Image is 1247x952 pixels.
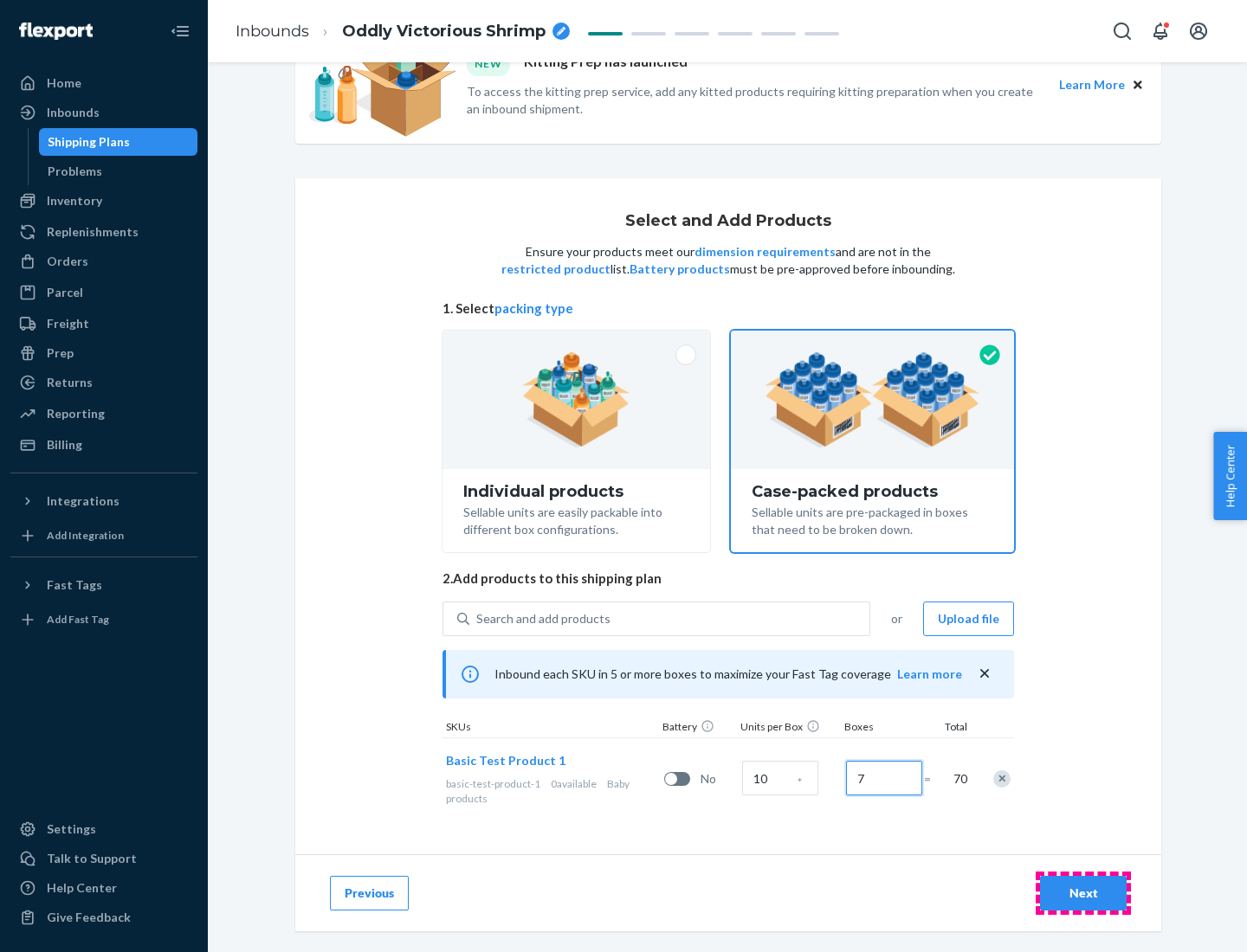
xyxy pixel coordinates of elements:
[742,761,818,795] input: Case Quantity
[47,284,83,301] div: Parcel
[1143,14,1178,48] button: Open notifications
[659,719,737,737] div: Battery
[47,344,74,362] div: Prep
[47,576,102,594] div: Fast Tags
[47,879,117,897] div: Help Center
[446,776,657,806] div: Baby products
[47,492,120,510] div: Integrations
[47,315,89,332] div: Freight
[841,719,927,737] div: Boxes
[47,253,88,270] div: Orders
[48,163,102,180] div: Problems
[47,405,105,422] div: Reporting
[47,850,137,867] div: Talk to Support
[47,612,109,627] div: Add Fast Tag
[625,213,831,230] h1: Select and Add Products
[39,158,198,185] a: Problems
[10,187,197,215] a: Inventory
[330,876,409,910] button: Previous
[10,218,197,246] a: Replenishments
[443,569,1014,588] span: 2. Add products to this shipping plan
[1213,432,1247,520] button: Help Center
[993,770,1011,788] div: Remove Item
[891,610,902,627] span: or
[47,820,96,838] div: Settings
[950,770,967,788] span: 70
[551,777,597,790] span: 0 available
[701,770,735,788] span: No
[446,752,565,769] button: Basic Test Product 1
[897,666,962,683] button: Learn more
[47,528,124,543] div: Add Integration
[10,400,197,428] a: Reporting
[48,133,130,151] div: Shipping Plans
[10,487,197,515] button: Integrations
[846,761,922,795] input: Number of boxes
[163,14,197,48] button: Close Navigation
[10,69,197,97] a: Home
[1055,884,1112,902] div: Next
[10,874,197,902] a: Help Center
[524,52,688,75] p: Kitting Prep has launched
[222,6,584,57] ol: breadcrumbs
[443,299,1014,318] span: 1. Select
[500,243,957,278] p: Ensure your products meet our and are not in the list. must be pre-approved before inbounding.
[467,83,1043,118] p: To access the kitting prep service, add any kitted products requiring kitting preparation when yo...
[47,192,102,209] div: Inventory
[10,522,197,550] a: Add Integration
[47,436,82,453] div: Billing
[463,500,689,538] div: Sellable units are easily packable into different box configurations.
[501,261,611,278] button: restricted product
[752,483,993,500] div: Case-packed products
[10,815,197,843] a: Settings
[765,352,980,447] img: case-pack.59cecea509d18c883b923b81aeac6d0b.png
[695,243,836,261] button: dimension requirements
[1040,876,1127,910] button: Next
[752,500,993,538] div: Sellable units are pre-packaged in boxes that need to be broken down.
[10,248,197,275] a: Orders
[737,719,841,737] div: Units per Box
[446,753,565,768] span: Basic Test Product 1
[47,223,139,241] div: Replenishments
[476,610,611,627] div: Search and add products
[927,719,971,737] div: Total
[47,74,81,92] div: Home
[10,845,197,872] a: Talk to Support
[467,52,510,75] div: NEW
[19,23,93,40] img: Flexport logo
[10,571,197,599] button: Fast Tags
[10,339,197,367] a: Prep
[39,128,198,156] a: Shipping Plans
[10,904,197,931] button: Give Feedback
[522,352,630,447] img: individual-pack.facf35554cb0f1810c75b2bd6df2d64e.png
[10,310,197,338] a: Freight
[443,719,659,737] div: SKUs
[494,299,573,318] button: packing type
[630,261,730,278] button: Battery products
[463,483,689,500] div: Individual products
[1128,75,1147,94] button: Close
[10,606,197,634] a: Add Fast Tag
[10,279,197,306] a: Parcel
[446,777,540,790] span: basic-test-product-1
[342,21,546,43] span: Oddly Victorious Shrimp
[1059,75,1125,94] button: Learn More
[47,374,93,391] div: Returns
[47,104,100,121] div: Inbounds
[924,770,941,788] span: =
[10,431,197,459] a: Billing
[1105,14,1140,48] button: Open Search Box
[976,665,993,683] button: close
[47,909,131,926] div: Give Feedback
[923,601,1014,636] button: Upload file
[1181,14,1216,48] button: Open account menu
[443,650,1014,698] div: Inbound each SKU in 5 or more boxes to maximize your Fast Tag coverage
[10,369,197,396] a: Returns
[10,99,197,126] a: Inbounds
[236,22,309,41] a: Inbounds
